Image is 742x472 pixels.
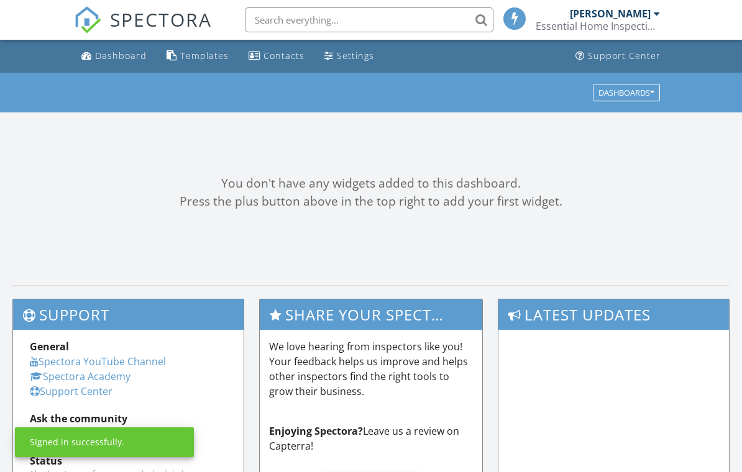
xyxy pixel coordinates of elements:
[76,45,152,68] a: Dashboard
[498,299,729,330] h3: Latest Updates
[269,424,363,438] strong: Enjoying Spectora?
[12,193,730,211] div: Press the plus button above in the top right to add your first widget.
[337,50,374,61] div: Settings
[74,17,212,43] a: SPECTORA
[269,339,474,399] p: We love hearing from inspectors like you! Your feedback helps us improve and helps other inspecto...
[30,355,166,368] a: Spectora YouTube Channel
[30,370,131,383] a: Spectora Academy
[30,411,227,426] div: Ask the community
[74,6,101,34] img: The Best Home Inspection Software - Spectora
[30,384,112,398] a: Support Center
[269,424,474,453] p: Leave us a review on Capterra!
[30,340,69,353] strong: General
[570,7,651,20] div: [PERSON_NAME]
[162,45,234,68] a: Templates
[13,299,244,330] h3: Support
[593,84,660,101] button: Dashboards
[30,436,124,448] div: Signed in successfully.
[319,45,379,68] a: Settings
[598,88,654,97] div: Dashboards
[570,45,666,68] a: Support Center
[588,50,661,61] div: Support Center
[95,50,147,61] div: Dashboard
[263,50,305,61] div: Contacts
[244,45,309,68] a: Contacts
[30,427,89,440] a: Spectora HQ
[260,299,483,330] h3: Share Your Spectora Experience
[536,20,660,32] div: Essential Home Inspections LLC
[30,453,227,468] div: Status
[245,7,493,32] input: Search everything...
[12,175,730,193] div: You don't have any widgets added to this dashboard.
[110,6,212,32] span: SPECTORA
[180,50,229,61] div: Templates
